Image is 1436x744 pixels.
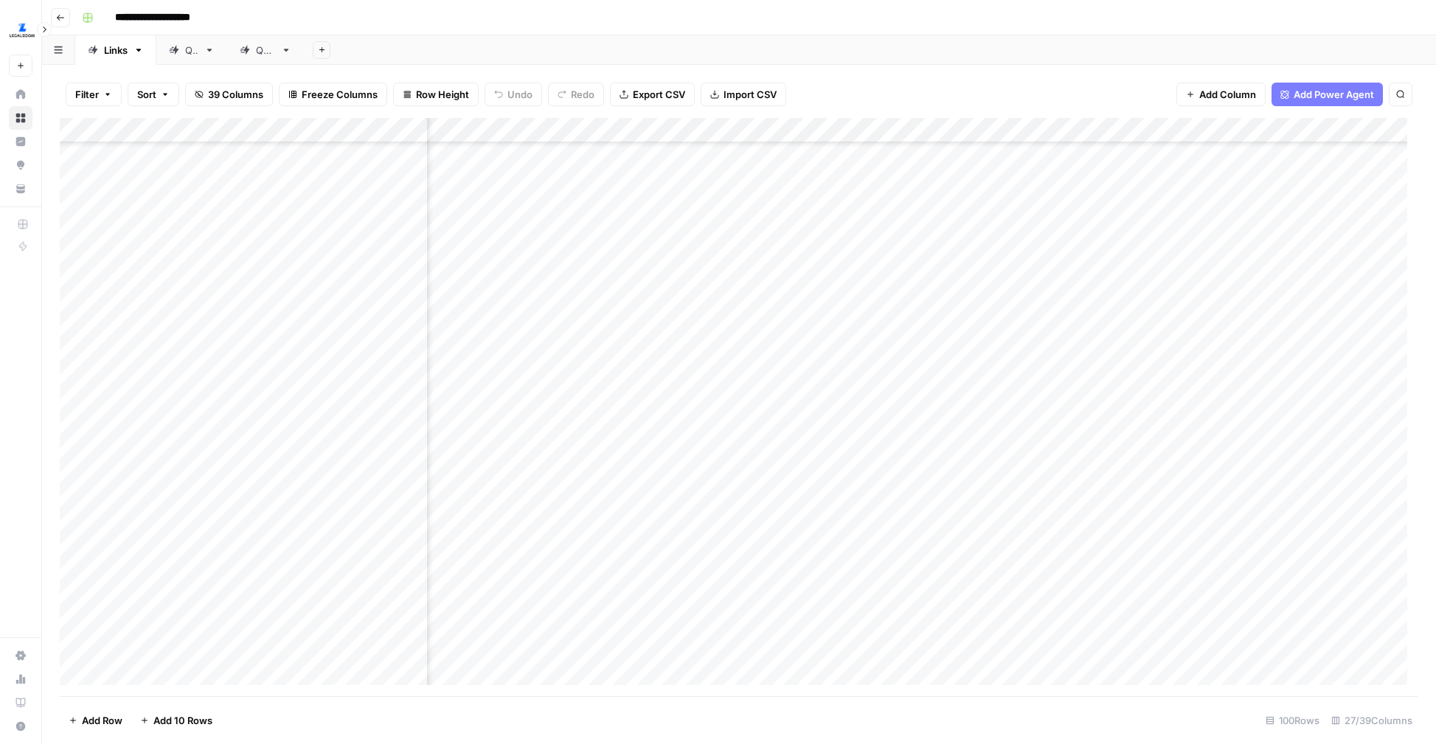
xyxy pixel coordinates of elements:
[185,43,198,58] div: QA
[571,87,594,102] span: Redo
[227,35,304,65] a: QA2
[256,43,275,58] div: QA2
[60,709,131,732] button: Add Row
[302,87,378,102] span: Freeze Columns
[9,177,32,201] a: Your Data
[1272,83,1383,106] button: Add Power Agent
[279,83,387,106] button: Freeze Columns
[9,153,32,177] a: Opportunities
[185,83,273,106] button: 39 Columns
[548,83,604,106] button: Redo
[1325,709,1418,732] div: 27/39 Columns
[9,106,32,130] a: Browse
[131,709,221,732] button: Add 10 Rows
[9,17,35,44] img: LegalZoom Logo
[9,691,32,715] a: Learning Hub
[416,87,469,102] span: Row Height
[507,87,533,102] span: Undo
[153,713,212,728] span: Add 10 Rows
[1199,87,1256,102] span: Add Column
[610,83,695,106] button: Export CSV
[724,87,777,102] span: Import CSV
[156,35,227,65] a: QA
[137,87,156,102] span: Sort
[1176,83,1266,106] button: Add Column
[9,644,32,667] a: Settings
[66,83,122,106] button: Filter
[9,83,32,106] a: Home
[633,87,685,102] span: Export CSV
[9,667,32,691] a: Usage
[104,43,128,58] div: Links
[1294,87,1374,102] span: Add Power Agent
[82,713,122,728] span: Add Row
[9,715,32,738] button: Help + Support
[701,83,786,106] button: Import CSV
[1260,709,1325,732] div: 100 Rows
[75,87,99,102] span: Filter
[128,83,179,106] button: Sort
[9,130,32,153] a: Insights
[75,35,156,65] a: Links
[485,83,542,106] button: Undo
[393,83,479,106] button: Row Height
[208,87,263,102] span: 39 Columns
[9,12,32,49] button: Workspace: LegalZoom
